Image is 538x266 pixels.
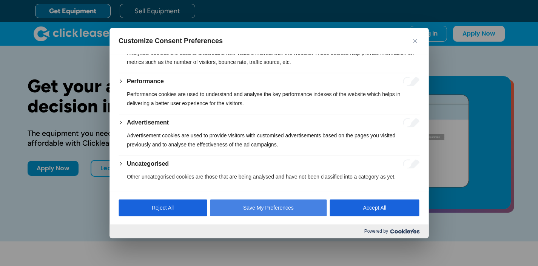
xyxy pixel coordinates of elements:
div: Customize Consent Preferences [109,28,429,238]
span: Customize Consent Preferences [119,36,223,45]
button: Reject All [119,199,207,216]
input: Enable Advertisement [403,118,419,127]
p: Analytical cookies are used to understand how visitors interact with the website. These cookies h... [127,48,419,67]
div: Powered by [109,224,429,238]
button: Advertisement [127,118,169,127]
button: Save My Preferences [210,199,327,216]
button: Close [410,36,419,45]
button: Uncategorised [127,159,169,168]
p: Other uncategorised cookies are those that are being analysed and have not been classified into a... [127,172,419,181]
input: Enable Performance [403,77,419,86]
p: Performance cookies are used to understand and analyse the key performance indexes of the website... [127,90,419,108]
input: Enable Uncategorised [403,159,419,168]
img: Close [413,39,417,43]
img: Cookieyes logo [390,229,419,234]
button: Performance [127,77,164,86]
button: Accept All [330,199,419,216]
p: Advertisement cookies are used to provide visitors with customised advertisements based on the pa... [127,131,419,149]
